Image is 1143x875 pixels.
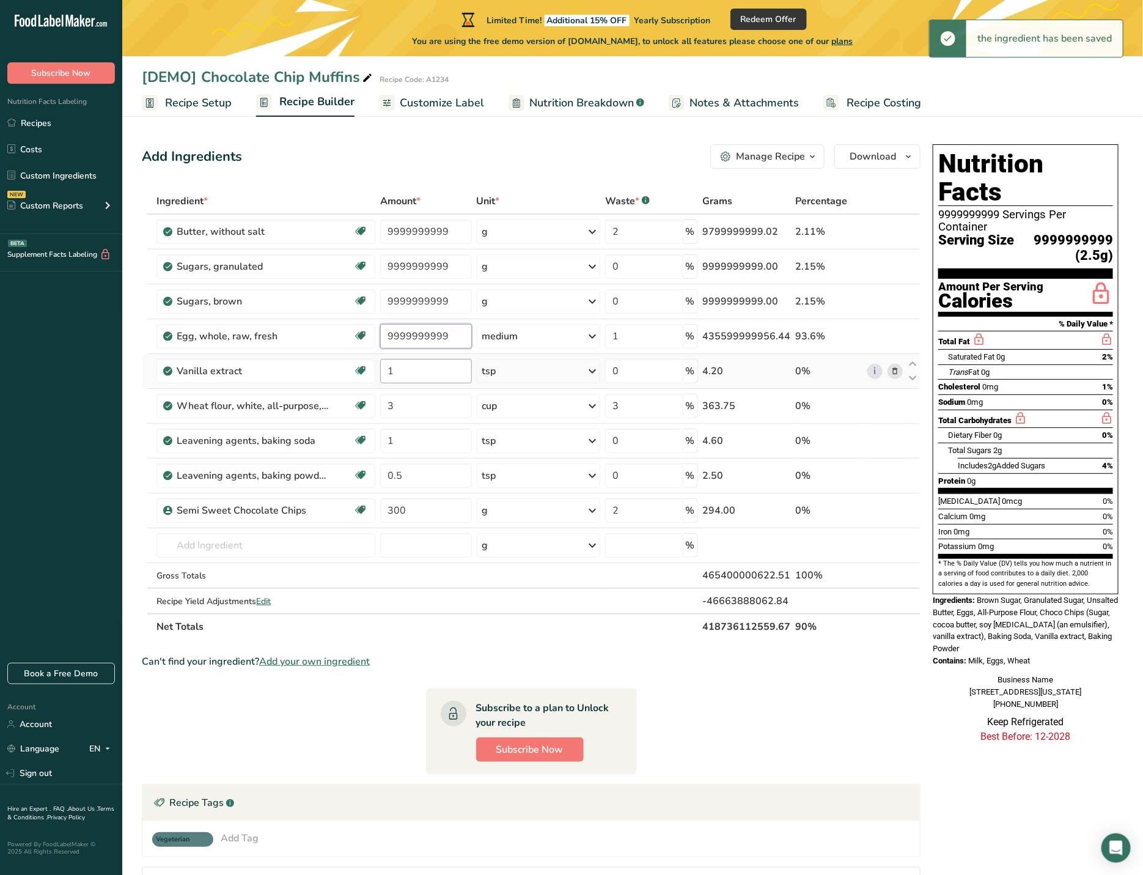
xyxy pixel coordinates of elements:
[256,88,355,117] a: Recipe Builder
[730,9,807,30] button: Redeem Offer
[669,89,799,117] a: Notes & Attachments
[993,446,1002,455] span: 2g
[1101,833,1131,863] div: Open Intercom Messenger
[605,194,650,209] div: Waste
[703,224,791,239] div: 9799999999.02
[933,596,975,605] span: Ingredients:
[958,461,1045,470] span: Includes Added Sugars
[156,194,208,209] span: Ingredient
[256,596,271,607] span: Edit
[529,95,634,111] span: Nutrition Breakdown
[741,13,796,26] span: Redeem Offer
[53,805,68,813] a: FAQ .
[1102,397,1113,407] span: 0%
[165,95,232,111] span: Recipe Setup
[1103,497,1113,506] span: 0%
[948,352,994,361] span: Saturated Fat
[142,147,242,167] div: Add Ingredients
[7,805,114,822] a: Terms & Conditions .
[933,656,966,665] span: Contains:
[482,468,496,483] div: tsp
[68,805,97,813] a: About Us .
[933,596,1118,653] span: Brown Sugar, Granulated Sugar, Unsalted Butter, Eggs, All-Purpose Flour, Choco Chips (Sugar, coco...
[156,835,199,845] span: Vegeterian
[689,95,799,111] span: Notes & Attachments
[967,397,983,407] span: 0mg
[7,805,51,813] a: Hire an Expert .
[993,430,1002,440] span: 0g
[948,446,991,455] span: Total Sugars
[7,738,59,759] a: Language
[1102,430,1113,440] span: 0%
[703,294,791,309] div: 9999999999.00
[988,461,996,470] span: 2g
[47,813,85,822] a: Privacy Policy
[221,831,259,846] div: Add Tag
[948,367,968,377] i: Trans
[796,399,862,413] div: 0%
[259,654,370,669] span: Add your own ingredient
[476,701,612,730] div: Subscribe to a plan to Unlock your recipe
[482,259,488,274] div: g
[177,503,329,518] div: Semi Sweet Chocolate Chips
[156,533,375,558] input: Add Ingredient
[938,382,980,391] span: Cholesterol
[796,503,862,518] div: 0%
[796,468,862,483] div: 0%
[796,259,862,274] div: 2.15%
[1103,527,1113,536] span: 0%
[938,512,968,521] span: Calcium
[867,364,883,379] a: i
[938,559,1113,589] section: * The % Daily Value (DV) tells you how much a nutrient in a serving of food contributes to a dail...
[380,74,449,85] div: Recipe Code: A1234
[177,364,329,378] div: Vanilla extract
[967,476,976,485] span: 0g
[938,317,1113,331] section: % Daily Value *
[703,399,791,413] div: 363.75
[482,329,518,344] div: medium
[142,66,375,88] div: [DEMO] Chocolate Chip Muffins
[177,224,329,239] div: Butter, without salt
[703,364,791,378] div: 4.20
[89,742,115,756] div: EN
[177,468,329,483] div: Leavening agents, baking powder, low-sodium
[969,512,985,521] span: 0mg
[938,497,1000,506] span: [MEDICAL_DATA]
[177,259,329,274] div: Sugars, granulated
[703,329,791,344] div: 435599999956.44
[177,294,329,309] div: Sugars, brown
[938,292,1043,310] div: Calories
[703,468,791,483] div: 2.50
[8,240,27,247] div: BETA
[703,594,791,608] div: -46663888062.84
[796,194,848,209] span: Percentage
[177,399,329,413] div: Wheat flour, white, all-purpose, self-rising, enriched
[545,15,630,26] span: Additional 15% OFF
[796,364,862,378] div: 0%
[379,89,484,117] a: Customize Label
[477,194,500,209] span: Unit
[834,144,921,169] button: Download
[459,12,711,27] div: Limited Time!
[279,94,355,110] span: Recipe Builder
[509,89,644,117] a: Nutrition Breakdown
[482,364,496,378] div: tsp
[380,194,421,209] span: Amount
[736,149,805,164] div: Manage Recipe
[482,434,496,448] div: tsp
[400,95,484,111] span: Customize Label
[7,841,115,855] div: Powered By FoodLabelMaker © 2025 All Rights Reserved
[1102,382,1113,391] span: 1%
[847,95,921,111] span: Recipe Costing
[981,731,1071,742] span: Best Before: 12-2028
[796,568,862,583] div: 100%
[933,674,1119,710] div: Business Name [STREET_ADDRESS][US_STATE] [PHONE_NUMBER]
[156,595,375,608] div: Recipe Yield Adjustments
[938,397,965,407] span: Sodium
[703,568,791,583] div: 465400000622.51
[948,430,991,440] span: Dietary Fiber
[156,569,375,582] div: Gross Totals
[703,434,791,448] div: 4.60
[981,367,990,377] span: 0g
[32,67,91,79] span: Subscribe Now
